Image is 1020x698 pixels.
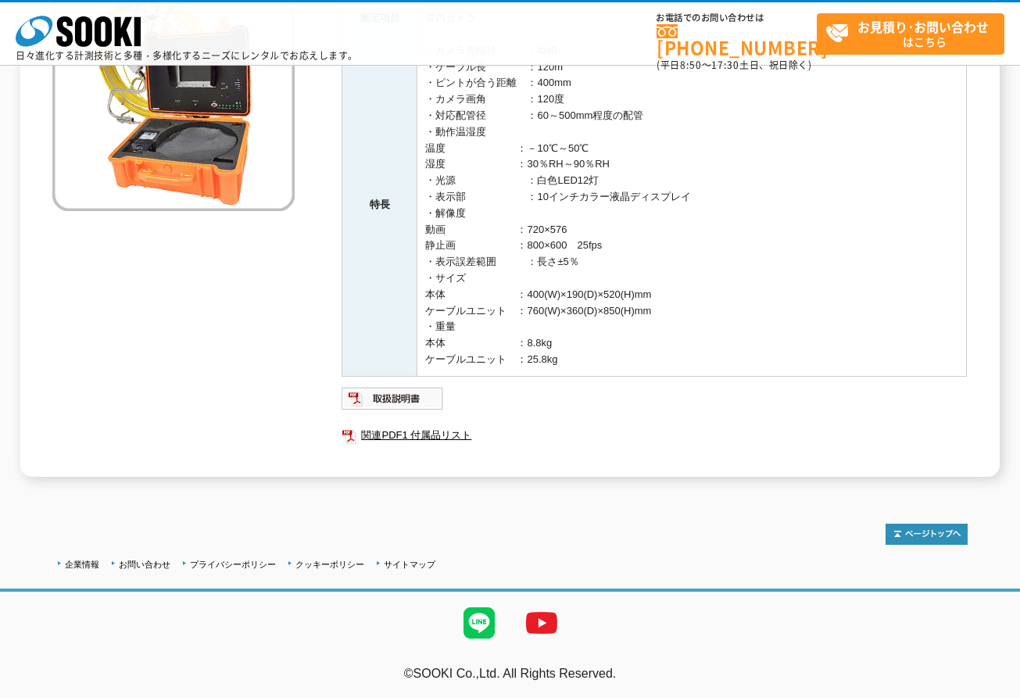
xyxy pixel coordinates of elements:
span: (平日 ～ 土日、祝日除く) [657,58,811,72]
img: トップページへ [886,524,968,545]
a: クッキーポリシー [295,560,364,569]
a: プライバシーポリシー [190,560,276,569]
a: サイトマップ [384,560,435,569]
img: 取扱説明書 [342,386,444,411]
img: LINE [448,592,510,654]
a: テストMail [960,682,1020,696]
a: お問い合わせ [119,560,170,569]
span: お電話でのお問い合わせは [657,13,817,23]
a: お見積り･お問い合わせはこちら [817,13,1004,55]
img: YouTube [510,592,573,654]
strong: お見積り･お問い合わせ [857,17,989,36]
th: 特長 [342,34,417,376]
a: 関連PDF1 付属品リスト [342,425,967,446]
p: 日々進化する計測技術と多種・多様化するニーズにレンタルでお応えします。 [16,51,358,60]
a: 取扱説明書 [342,396,444,408]
span: はこちら [825,14,1004,53]
span: 17:30 [711,58,739,72]
a: 企業情報 [65,560,99,569]
span: 8:50 [680,58,702,72]
td: ・カメラ先端径 ：Φ40 ・ケーブル長 ：120m ・ピントが合う距離 ：400mm ・カメラ画角 ：120度 ・対応配管径 ：60～500mm程度の配管 ・動作温湿度 温度 ：－10℃～50℃... [417,34,967,376]
a: [PHONE_NUMBER] [657,24,817,56]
